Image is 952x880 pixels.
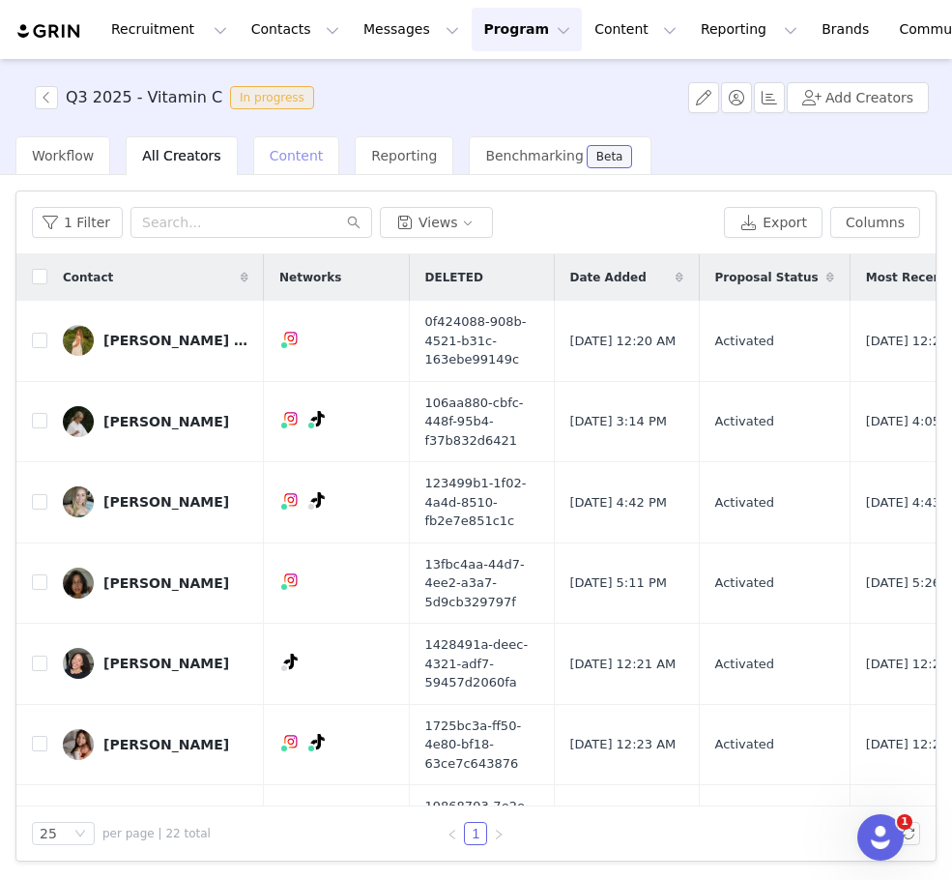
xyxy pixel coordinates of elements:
span: [DATE] 3:14 PM [570,412,667,431]
img: instagram.svg [283,331,299,346]
input: Search... [130,207,372,238]
span: 19868793-7e2e-4a29-b698-58e9bdcc7fb2 [425,797,538,854]
i: icon: down [74,828,86,841]
div: [PERSON_NAME] [103,737,229,752]
button: Export [724,207,822,238]
span: Proposal Status [715,269,819,286]
span: Activated [715,412,775,431]
span: per page | 22 total [102,825,211,842]
span: DELETED [425,269,483,286]
span: 1428491a-deec-4321-adf7-59457d2060fa [425,635,538,692]
img: a0432f5f-c41a-4d73-84d6-74bafa5b4e9a.jpg [63,648,94,679]
button: Views [380,207,493,238]
span: 123499b1-1f02-4a4d-8510-fb2e7e851c1c [425,474,538,531]
button: Contacts [240,8,351,51]
i: icon: left [447,829,458,840]
span: [DATE] 12:21 AM [570,655,677,674]
span: 13fbc4aa-44d7-4ee2-a3a7-5d9cb329797f [425,555,538,612]
img: instagram.svg [283,572,299,588]
span: 1 [897,814,912,830]
span: 1725bc3a-ff50-4e80-bf18-63ce7c643876 [425,717,538,774]
div: [PERSON_NAME] [103,414,229,429]
a: Brands [810,8,886,51]
a: [PERSON_NAME] [63,406,248,437]
span: Activated [715,655,775,674]
span: 0f424088-908b-4521-b31c-163ebe99149c [425,312,538,369]
img: 8249036a-552f-4483-be22-6ceaf38ac65a--s.jpg [63,568,94,599]
span: [DATE] 12:23 AM [570,735,677,754]
img: instagram.svg [283,734,299,749]
span: In progress [230,86,314,109]
div: [PERSON_NAME] June [103,333,248,348]
button: Add Creators [787,82,929,113]
span: Activated [715,573,775,593]
span: Activated [715,735,775,754]
button: 1 Filter [32,207,123,238]
button: Content [583,8,688,51]
a: [PERSON_NAME] [63,486,248,517]
img: 9ceda297-bd96-4659-a9e7-41f0a8012e38.jpg [63,729,94,760]
span: Reporting [371,148,437,163]
a: [PERSON_NAME] [63,648,248,679]
span: Workflow [32,148,94,163]
span: Networks [279,269,341,286]
span: [DATE] 12:20 AM [570,332,677,351]
span: All Creators [142,148,220,163]
img: instagram.svg [283,411,299,426]
div: [PERSON_NAME] [103,656,229,671]
img: instagram.svg [283,492,299,508]
span: Activated [715,332,775,351]
li: Next Page [487,822,510,845]
span: 106aa880-cbfc-448f-95b4-f37b832d6421 [425,394,538,451]
button: Reporting [689,8,809,51]
button: Messages [352,8,471,51]
img: e6e11141-f26d-4d31-a795-46c9ec12a743.jpg [63,486,94,517]
button: Columns [830,207,920,238]
button: Program [472,8,582,51]
a: [PERSON_NAME] [63,568,248,599]
a: [PERSON_NAME] June [63,325,248,356]
span: [DATE] 5:11 PM [570,573,667,593]
div: [PERSON_NAME] [103,575,229,591]
span: [DATE] 4:42 PM [570,493,667,513]
span: Content [270,148,324,163]
span: Contact [63,269,113,286]
span: Benchmarking [485,148,583,163]
img: 53483834-cc42-477d-9003-3af3e09d9e91--s.jpg [63,325,94,356]
i: icon: search [347,216,361,229]
a: 1 [465,823,486,844]
div: Beta [596,151,623,162]
i: icon: right [493,829,505,840]
span: Date Added [570,269,647,286]
li: 1 [464,822,487,845]
div: 25 [40,823,57,844]
span: [object Object] [35,86,322,109]
span: Activated [715,493,775,513]
div: [PERSON_NAME] [103,494,229,510]
img: grin logo [15,22,83,41]
button: Recruitment [100,8,239,51]
a: [PERSON_NAME] [63,729,248,760]
h3: Q3 2025 - Vitamin C [66,86,222,109]
li: Previous Page [441,822,464,845]
iframe: Intercom live chat [857,814,904,861]
img: 74fbe691-de4a-4554-a8b2-e689fbea9907.jpg [63,406,94,437]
